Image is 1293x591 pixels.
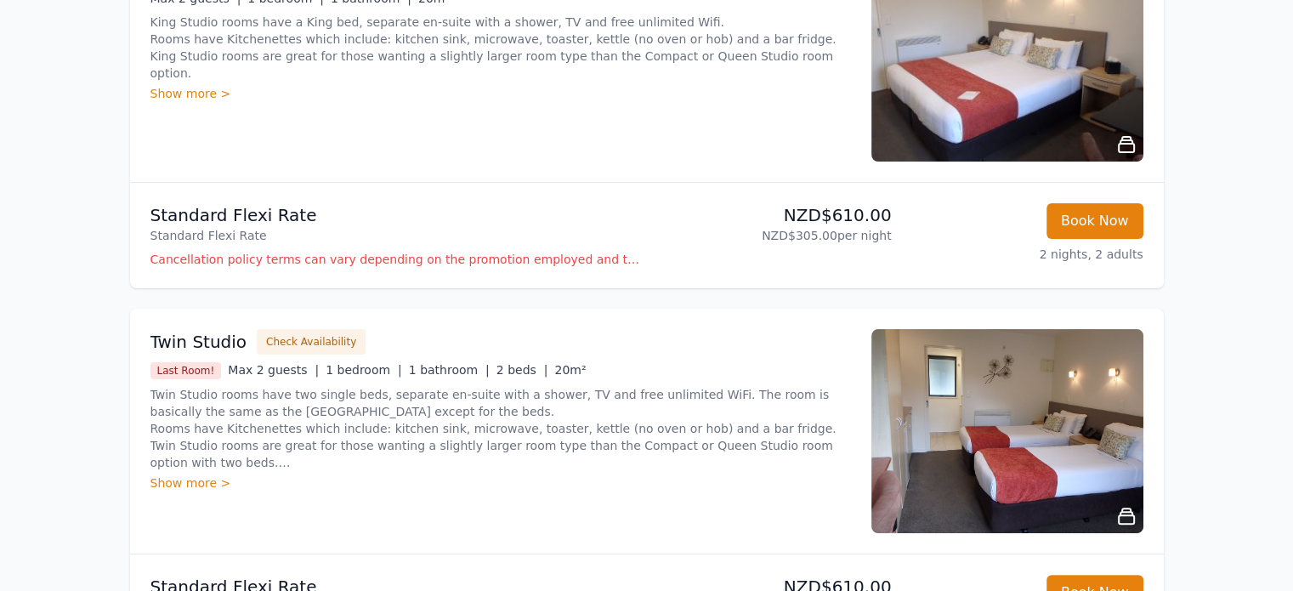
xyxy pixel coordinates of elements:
span: Max 2 guests | [228,363,319,377]
div: Show more > [150,475,851,492]
p: NZD$305.00 per night [654,227,892,244]
p: Cancellation policy terms can vary depending on the promotion employed and the time of stay of th... [150,251,640,268]
p: NZD$610.00 [654,203,892,227]
span: 20m² [554,363,586,377]
p: King Studio rooms have a King bed, separate en-suite with a shower, TV and free unlimited Wifi. R... [150,14,851,82]
span: 2 beds | [496,363,548,377]
button: Book Now [1046,203,1143,239]
button: Check Availability [257,329,366,355]
span: Last Room! [150,362,222,379]
h3: Twin Studio [150,330,247,354]
p: 2 nights, 2 adults [905,246,1143,263]
p: Standard Flexi Rate [150,227,640,244]
span: 1 bedroom | [326,363,402,377]
div: Show more > [150,85,851,102]
p: Twin Studio rooms have two single beds, separate en-suite with a shower, TV and free unlimited Wi... [150,386,851,471]
p: Standard Flexi Rate [150,203,640,227]
span: 1 bathroom | [409,363,490,377]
